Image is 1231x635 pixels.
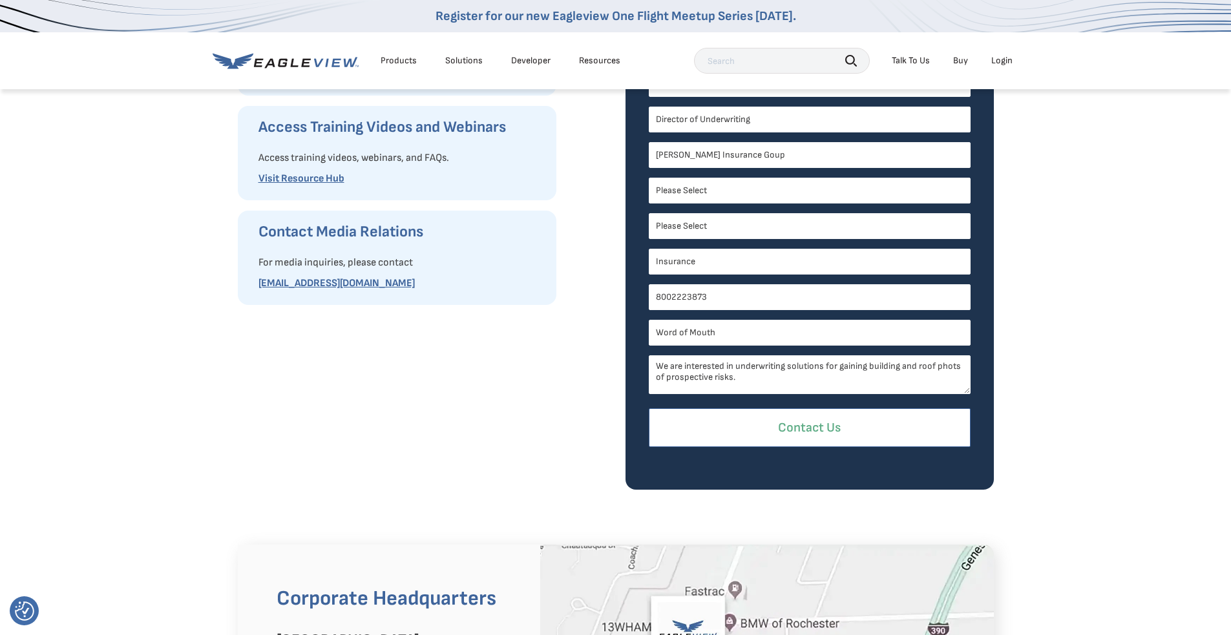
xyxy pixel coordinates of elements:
[579,55,620,67] div: Resources
[15,601,34,621] img: Revisit consent button
[15,601,34,621] button: Consent Preferences
[892,55,930,67] div: Talk To Us
[258,172,344,185] a: Visit Resource Hub
[953,55,968,67] a: Buy
[258,117,543,138] h3: Access Training Videos and Webinars
[694,48,870,74] input: Search
[436,8,796,24] a: Register for our new Eagleview One Flight Meetup Series [DATE].
[258,148,543,169] p: Access training videos, webinars, and FAQs.
[991,55,1013,67] div: Login
[381,55,417,67] div: Products
[258,222,543,242] h3: Contact Media Relations
[258,253,543,273] p: For media inquiries, please contact
[258,277,415,289] a: [EMAIL_ADDRESS][DOMAIN_NAME]
[649,408,971,448] input: Contact Us
[511,55,551,67] a: Developer
[445,55,483,67] div: Solutions
[649,355,971,394] textarea: We are interested in underwriting solutions for gaining building and roof phots of prospective ri...
[277,583,521,614] h2: Corporate Headquarters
